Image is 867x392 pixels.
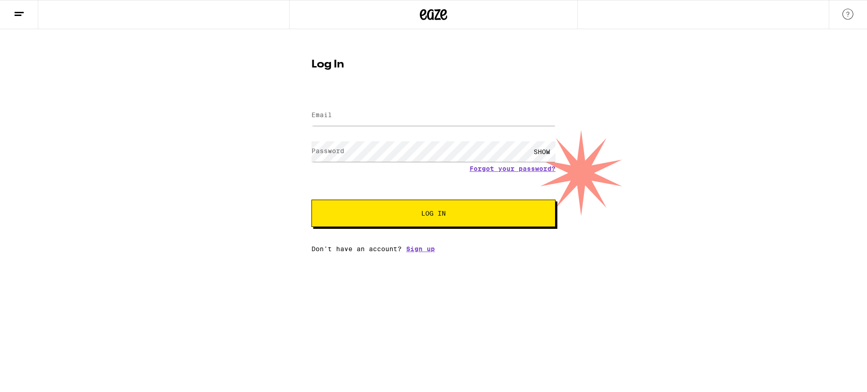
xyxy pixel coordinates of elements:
a: Sign up [406,245,435,253]
h1: Log In [311,59,556,70]
input: Email [311,105,556,126]
span: Log In [421,210,446,217]
label: Password [311,147,344,155]
a: Forgot your password? [469,165,556,172]
label: Email [311,111,332,119]
div: Don't have an account? [311,245,556,253]
button: Log In [311,200,556,227]
div: SHOW [528,141,556,162]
